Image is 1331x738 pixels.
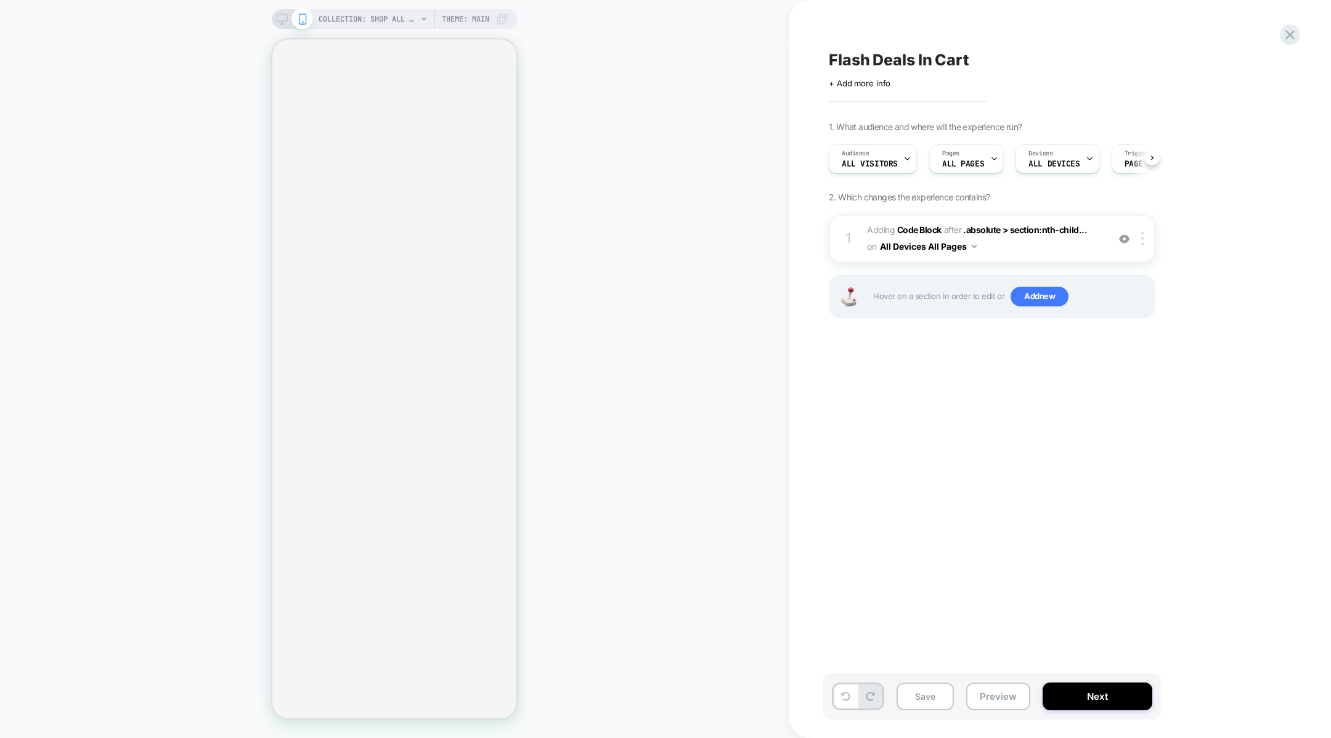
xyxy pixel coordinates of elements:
[1125,160,1166,168] span: Page Load
[442,9,489,29] span: Theme: MAIN
[867,239,876,254] span: on
[842,160,898,168] span: All Visitors
[897,683,954,710] button: Save
[897,224,942,235] b: Code Block
[966,683,1030,710] button: Preview
[880,237,977,255] button: All Devices All Pages
[867,224,942,235] span: Adding
[319,9,417,29] span: COLLECTION: Shop All (Category)
[1011,287,1068,306] span: Add new
[842,226,855,251] div: 1
[963,224,1087,235] span: .absolute > section:nth-child...
[1043,683,1152,710] button: Next
[944,224,962,235] span: AFTER
[829,192,990,202] span: 2. Which changes the experience contains?
[873,287,1148,306] span: Hover on a section in order to edit or
[942,160,984,168] span: ALL PAGES
[829,51,969,69] span: Flash Deals In Cart
[972,245,977,248] img: down arrow
[836,287,861,306] img: Joystick
[1028,160,1080,168] span: ALL DEVICES
[829,121,1022,132] span: 1. What audience and where will the experience run?
[942,149,959,158] span: Pages
[1141,232,1144,245] img: close
[1028,149,1052,158] span: Devices
[829,78,890,88] span: + Add more info
[842,149,869,158] span: Audience
[1119,234,1130,244] img: crossed eye
[1125,149,1149,158] span: Trigger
